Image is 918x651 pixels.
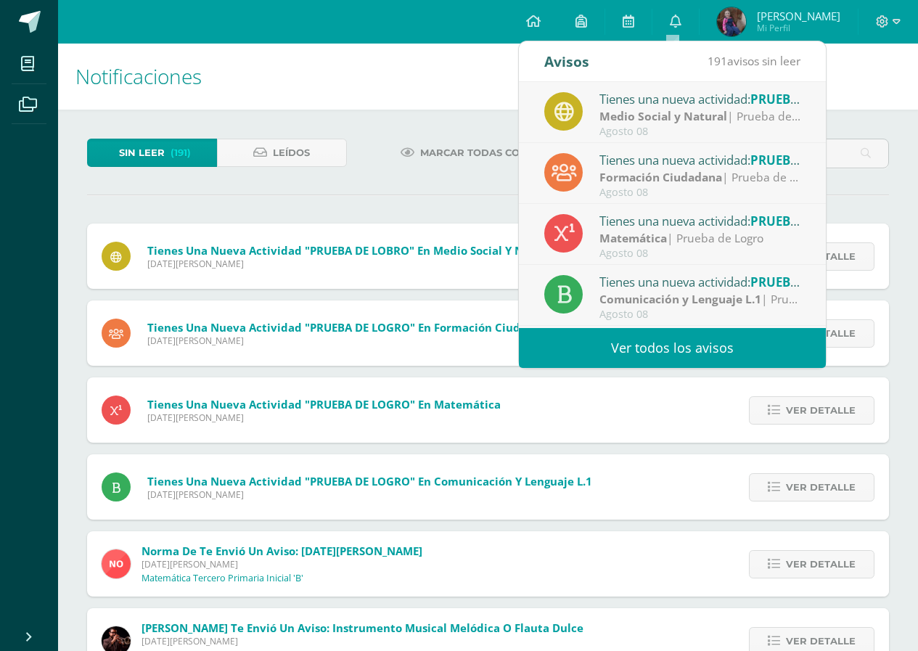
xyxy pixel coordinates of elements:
[142,573,303,584] p: Matemática Tercero Primaria Inicial 'B'
[273,139,310,166] span: Leídos
[599,89,801,108] div: Tienes una nueva actividad:
[717,7,746,36] img: 7309c608190b19cd0ba6ee8393ebc614.png
[217,139,347,167] a: Leídos
[599,126,801,138] div: Agosto 08
[708,53,800,69] span: avisos sin leer
[786,397,856,424] span: Ver detalle
[750,91,861,107] span: PRUEBA DE LOBRO
[599,169,801,186] div: | Prueba de Logro
[420,139,575,166] span: Marcar todas como leídas
[786,551,856,578] span: Ver detalle
[87,139,217,167] a: Sin leer(191)
[599,211,801,230] div: Tienes una nueva actividad:
[599,308,801,321] div: Agosto 08
[708,53,727,69] span: 191
[142,621,583,635] span: [PERSON_NAME] te envió un aviso: Instrumento Musical Melódica o flauta dulce
[599,247,801,260] div: Agosto 08
[147,488,592,501] span: [DATE][PERSON_NAME]
[382,139,594,167] a: Marcar todas como leídas
[147,320,554,335] span: Tienes una nueva actividad "PRUEBA DE LOGRO" En Formación Ciudadana
[142,558,422,570] span: [DATE][PERSON_NAME]
[599,230,801,247] div: | Prueba de Logro
[757,22,840,34] span: Mi Perfil
[599,169,722,185] strong: Formación Ciudadana
[599,291,801,308] div: | Prueba de Logro
[599,108,727,124] strong: Medio Social y Natural
[599,187,801,199] div: Agosto 08
[102,549,131,578] img: 62c233b24bd104410302cdef3faad317.png
[757,9,840,23] span: [PERSON_NAME]
[147,412,501,424] span: [DATE][PERSON_NAME]
[544,41,589,81] div: Avisos
[599,272,801,291] div: Tienes una nueva actividad:
[599,150,801,169] div: Tienes una nueva actividad:
[147,258,557,270] span: [DATE][PERSON_NAME]
[599,108,801,125] div: | Prueba de Logro
[171,139,191,166] span: (191)
[599,230,667,246] strong: Matemática
[750,152,862,168] span: PRUEBA DE LOGRO
[147,397,501,412] span: Tienes una nueva actividad "PRUEBA DE LOGRO" En Matemática
[147,243,557,258] span: Tienes una nueva actividad "PRUEBA DE LOBRO" En Medio Social y Natural
[519,328,826,368] a: Ver todos los avisos
[147,335,554,347] span: [DATE][PERSON_NAME]
[142,544,422,558] span: Norma de te envió un aviso: [DATE][PERSON_NAME]
[75,62,202,90] span: Notificaciones
[786,474,856,501] span: Ver detalle
[750,274,862,290] span: PRUEBA DE LOGRO
[750,213,862,229] span: PRUEBA DE LOGRO
[119,139,165,166] span: Sin leer
[599,291,761,307] strong: Comunicación y Lenguaje L.1
[142,635,583,647] span: [DATE][PERSON_NAME]
[147,474,592,488] span: Tienes una nueva actividad "PRUEBA DE LOGRO" En Comunicación y Lenguaje L.1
